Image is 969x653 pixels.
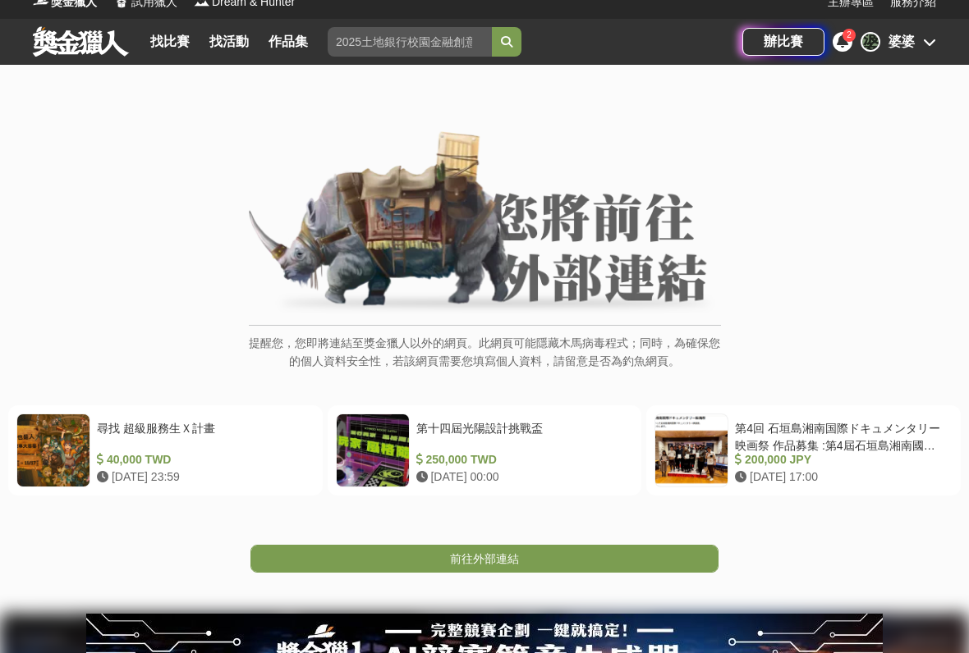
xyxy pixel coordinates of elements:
[250,545,719,573] a: 前往外部連結
[262,30,315,53] a: 作品集
[203,30,255,53] a: 找活動
[847,30,852,39] span: 2
[97,451,308,468] div: 40,000 TWD
[742,28,824,56] a: 辦比賽
[735,468,946,486] div: [DATE] 17:00
[416,451,627,468] div: 250,000 TWD
[144,30,196,53] a: 找比賽
[735,451,946,468] div: 200,000 JPY
[249,334,721,387] p: 提醒您，您即將連結至獎金獵人以外的網頁。此網頁可能隱藏木馬病毒程式；同時，為確保您的個人資料安全性，若該網頁需要您填寫個人資料，請留意是否為釣魚網頁。
[416,468,627,486] div: [DATE] 00:00
[450,552,519,565] span: 前往外部連結
[97,420,308,451] div: 尋找 超級服務生Ｘ計畫
[249,131,721,317] img: External Link Banner
[8,405,323,495] a: 尋找 超級服務生Ｘ計畫 40,000 TWD [DATE] 23:59
[646,405,961,495] a: 第4回 石垣島湘南国際ドキュメンタリー映画祭 作品募集 :第4屆石垣島湘南國際紀錄片電影節作品徵集 200,000 JPY [DATE] 17:00
[416,420,627,451] div: 第十四屆光陽設計挑戰盃
[97,468,308,486] div: [DATE] 23:59
[328,405,642,495] a: 第十四屆光陽設計挑戰盃 250,000 TWD [DATE] 00:00
[889,32,915,52] div: 婆婆
[861,32,880,52] div: 婆
[328,27,492,57] input: 2025土地銀行校園金融創意挑戰賽：從你出發 開啟智慧金融新頁
[735,420,946,451] div: 第4回 石垣島湘南国際ドキュメンタリー映画祭 作品募集 :第4屆石垣島湘南國際紀錄片電影節作品徵集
